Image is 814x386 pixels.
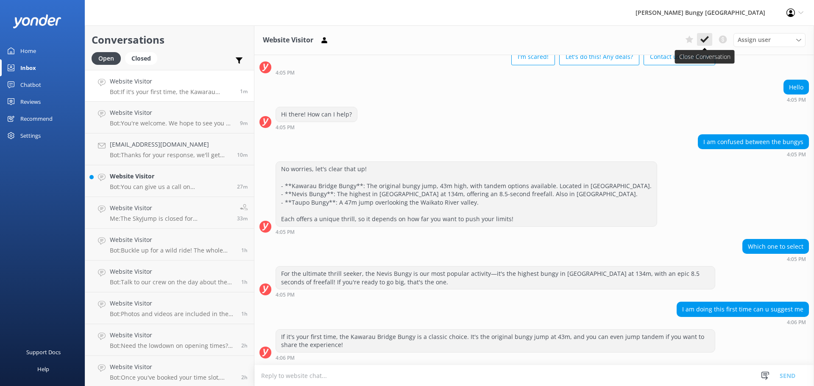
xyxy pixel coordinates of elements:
h4: Website Visitor [110,299,235,308]
strong: 4:05 PM [276,70,295,75]
div: I am confused between the bungys [698,135,808,149]
strong: 4:05 PM [787,152,806,157]
button: I'm scared! [511,48,555,65]
a: Website VisitorBot:If it's your first time, the Kawarau Bridge Bungy is a classic choice. It's th... [85,70,254,102]
a: [EMAIL_ADDRESS][DOMAIN_NAME]Bot:Thanks for your response, we'll get back to you as soon as we can... [85,133,254,165]
p: Bot: Once you've booked your time slot, you'll check in and then it's all about the adrenaline ru... [110,374,235,381]
a: Website VisitorBot:Buckle up for a wild ride! The whole Nevis adventure, including the bus ride f... [85,229,254,261]
div: Sep 26 2025 04:05pm (UTC +12:00) Pacific/Auckland [276,69,715,75]
span: Sep 26 2025 02:06pm (UTC +12:00) Pacific/Auckland [241,342,248,349]
div: Sep 26 2025 04:05pm (UTC +12:00) Pacific/Auckland [276,124,357,130]
span: Sep 26 2025 03:39pm (UTC +12:00) Pacific/Auckland [237,183,248,190]
div: No worries, let's clear that up! - **Kawarau Bridge Bungy**: The original bungy jump, 43m high, w... [276,162,657,226]
button: Let's do this! Any deals? [559,48,639,65]
div: If it's your first time, the Kawarau Bridge Bungy is a classic choice. It's the original bungy ju... [276,330,715,352]
div: Support Docs [26,344,61,361]
img: yonder-white-logo.png [13,14,61,28]
p: Bot: If it's your first time, the Kawarau Bridge Bungy is a classic choice. It's the original bun... [110,88,234,96]
a: Website VisitorBot:You're welcome. We hope to see you at one of our [PERSON_NAME] locations soon!9m [85,102,254,133]
strong: 4:05 PM [787,257,806,262]
h4: [EMAIL_ADDRESS][DOMAIN_NAME] [110,140,231,149]
div: I am doing this first time can u suggest me [677,302,808,317]
span: Assign user [738,35,771,44]
strong: 4:06 PM [276,355,295,361]
div: Sep 26 2025 04:06pm (UTC +12:00) Pacific/Auckland [677,319,809,325]
strong: 4:05 PM [276,292,295,297]
div: Reviews [20,93,41,110]
div: Settings [20,127,41,144]
span: Sep 26 2025 02:22pm (UTC +12:00) Pacific/Auckland [241,310,248,317]
h4: Website Visitor [110,330,235,340]
div: Which one to select [743,239,808,254]
div: Assign User [733,33,806,47]
div: Help [37,361,49,378]
span: Sep 26 2025 02:27pm (UTC +12:00) Pacific/Auckland [241,247,248,254]
p: Bot: Thanks for your response, we'll get back to you as soon as we can during opening hours. [110,151,231,159]
a: Website VisitorBot:You can give us a call on [PHONE_NUMBER] or [PHONE_NUMBER] to chat with a crew... [85,165,254,197]
a: Website VisitorMe:The SkyJump is closed for maintenance on that date :)33m [85,197,254,229]
div: Sep 26 2025 04:06pm (UTC +12:00) Pacific/Auckland [276,355,715,361]
span: Sep 26 2025 02:24pm (UTC +12:00) Pacific/Auckland [241,278,248,286]
div: Sep 26 2025 04:05pm (UTC +12:00) Pacific/Auckland [783,97,809,103]
div: Hi there! How can I help? [276,107,357,122]
span: Sep 26 2025 04:06pm (UTC +12:00) Pacific/Auckland [240,88,248,95]
h2: Conversations [92,32,248,48]
h4: Website Visitor [110,108,234,117]
div: Recommend [20,110,53,127]
span: Sep 26 2025 03:57pm (UTC +12:00) Pacific/Auckland [237,151,248,158]
strong: 4:05 PM [787,97,806,103]
h3: Website Visitor [263,35,313,46]
h4: Website Visitor [110,172,231,181]
a: Open [92,53,125,63]
h4: Website Visitor [110,235,235,244]
p: Bot: Need the lowdown on opening times? Here's the scoop: - **[GEOGRAPHIC_DATA] Bungy & Climb**: ... [110,342,235,350]
div: For the ultimate thrill seeker, the Nevis Bungy is our most popular activity—it's the highest bun... [276,267,715,289]
div: Open [92,52,121,65]
h4: Website Visitor [110,362,235,372]
h4: Website Visitor [110,77,234,86]
p: Bot: Talk to our crew on the day about the jump styles we offer. They'll hook you up with the bes... [110,278,235,286]
p: Bot: Photos and videos are included in the price of all our activities, except for the zipride, w... [110,310,235,318]
div: Sep 26 2025 04:05pm (UTC +12:00) Pacific/Auckland [276,292,715,297]
a: Closed [125,53,162,63]
a: Website VisitorBot:Need the lowdown on opening times? Here's the scoop: - **[GEOGRAPHIC_DATA] Bun... [85,324,254,356]
div: Inbox [20,59,36,76]
div: Sep 26 2025 04:05pm (UTC +12:00) Pacific/Auckland [742,256,809,262]
span: Sep 26 2025 03:34pm (UTC +12:00) Pacific/Auckland [237,215,248,222]
span: Sep 26 2025 02:01pm (UTC +12:00) Pacific/Auckland [241,374,248,381]
a: Website VisitorBot:Talk to our crew on the day about the jump styles we offer. They'll hook you u... [85,261,254,292]
strong: 4:05 PM [276,230,295,235]
p: Me: The SkyJump is closed for maintenance on that date :) [110,215,231,222]
div: Chatbot [20,76,41,93]
button: Contact us for a chat [644,48,715,65]
a: Website VisitorBot:Photos and videos are included in the price of all our activities, except for ... [85,292,254,324]
span: Sep 26 2025 03:57pm (UTC +12:00) Pacific/Auckland [240,119,248,127]
div: Sep 26 2025 04:05pm (UTC +12:00) Pacific/Auckland [276,229,657,235]
div: Closed [125,52,157,65]
strong: 4:06 PM [787,320,806,325]
strong: 4:05 PM [276,125,295,130]
div: Home [20,42,36,59]
div: Hello [784,80,808,94]
p: Bot: You're welcome. We hope to see you at one of our [PERSON_NAME] locations soon! [110,119,234,127]
h4: Website Visitor [110,267,235,276]
p: Bot: Buckle up for a wild ride! The whole Nevis adventure, including the bus ride from [GEOGRAPHI... [110,247,235,254]
div: Sep 26 2025 04:05pm (UTC +12:00) Pacific/Auckland [698,151,809,157]
h4: Website Visitor [110,203,231,213]
p: Bot: You can give us a call on [PHONE_NUMBER] or [PHONE_NUMBER] to chat with a crew member. Our o... [110,183,231,191]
